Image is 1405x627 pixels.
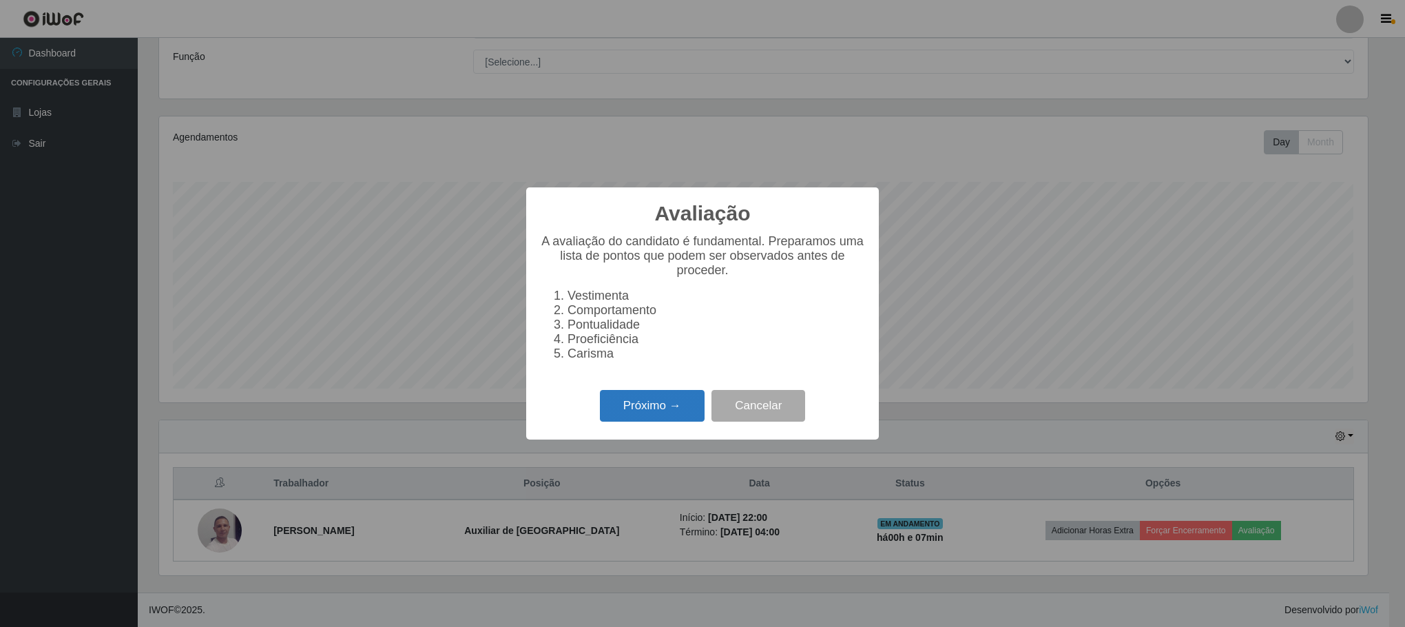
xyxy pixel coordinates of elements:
li: Comportamento [568,303,865,318]
li: Vestimenta [568,289,865,303]
p: A avaliação do candidato é fundamental. Preparamos uma lista de pontos que podem ser observados a... [540,234,865,278]
button: Próximo → [600,390,705,422]
button: Cancelar [711,390,805,422]
li: Proeficiência [568,332,865,347]
h2: Avaliação [655,201,751,226]
li: Pontualidade [568,318,865,332]
li: Carisma [568,347,865,361]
